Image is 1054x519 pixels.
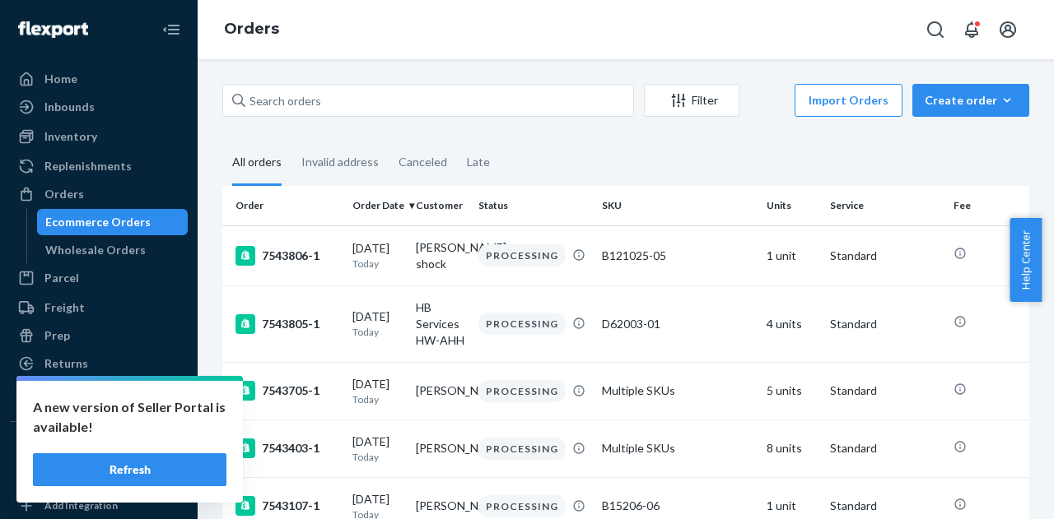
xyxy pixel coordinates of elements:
a: Add Integration [10,496,188,516]
button: Refresh [33,453,226,486]
div: [DATE] [352,308,403,339]
button: Help Center [1010,218,1042,302]
td: 8 units [760,419,823,477]
button: Filter [644,84,739,117]
div: Late [467,141,490,183]
a: Ecommerce Orders [37,209,189,235]
td: HB Services HW-AHH [409,285,473,362]
a: Wholesale Orders [37,237,189,263]
div: 7543805-1 [236,314,339,334]
div: B121025-05 [602,248,753,264]
div: Home [44,71,77,87]
div: PROCESSING [478,495,566,517]
div: 7543403-1 [236,438,339,458]
div: PROCESSING [478,244,566,266]
div: Replenishments [44,158,132,174]
th: Service [823,186,947,225]
div: Filter [645,92,739,109]
div: PROCESSING [478,438,566,460]
div: Inventory [44,128,97,145]
th: Units [760,186,823,225]
button: Open account menu [991,13,1024,46]
p: Standard [830,440,940,456]
div: [DATE] [352,433,403,464]
div: Canceled [399,141,447,183]
th: Fee [947,186,1046,225]
td: 1 unit [760,225,823,285]
button: Open notifications [955,13,988,46]
th: Order [222,186,346,225]
th: Status [472,186,595,225]
div: PROCESSING [478,313,566,335]
div: [DATE] [352,376,403,406]
div: Customer [416,198,466,212]
th: Order Date [346,186,409,225]
a: Parcel [10,265,188,291]
div: 7543806-1 [236,246,339,266]
p: Today [352,450,403,464]
div: Add Integration [44,498,118,512]
div: Create order [925,92,1017,109]
p: Today [352,257,403,271]
div: Invalid address [301,141,379,183]
div: Wholesale Orders [45,242,146,258]
input: Search orders [222,84,634,117]
p: Today [352,325,403,339]
div: Ecommerce Orders [45,214,151,230]
td: [PERSON_NAME] [409,419,473,477]
th: SKU [595,186,760,225]
a: Orders [224,20,279,38]
p: Standard [830,316,940,332]
div: All orders [232,141,282,186]
a: Reporting [10,380,188,406]
p: A new version of Seller Portal is available! [33,397,226,437]
a: Replenishments [10,153,188,179]
p: Standard [830,248,940,264]
td: Multiple SKUs [595,362,760,419]
a: Home [10,66,188,92]
a: Shopify [10,463,188,489]
button: Close Navigation [155,13,188,46]
div: B15206-06 [602,498,753,514]
td: [PERSON_NAME] [409,362,473,419]
button: Open Search Box [919,13,952,46]
div: D62003-01 [602,316,753,332]
p: Today [352,392,403,406]
button: Create order [912,84,1029,117]
div: Inbounds [44,99,95,115]
div: Parcel [44,270,79,286]
div: Prep [44,327,70,344]
a: Freight [10,294,188,321]
div: Freight [44,299,85,316]
td: [PERSON_NAME] shock [409,225,473,285]
a: Orders [10,181,188,207]
td: Multiple SKUs [595,419,760,477]
div: 7543705-1 [236,381,339,401]
a: Prep [10,322,188,349]
a: Inventory [10,123,188,150]
div: Returns [44,355,88,372]
div: 7543107-1 [236,496,339,516]
a: Returns [10,350,188,377]
ol: breadcrumbs [211,6,292,53]
div: PROCESSING [478,380,566,402]
button: Import Orders [795,84,902,117]
td: 4 units [760,285,823,362]
a: Inbounds [10,94,188,120]
td: 5 units [760,362,823,419]
p: Standard [830,382,940,399]
img: Flexport logo [18,21,88,38]
div: Orders [44,186,84,202]
p: Standard [830,498,940,514]
div: [DATE] [352,240,403,271]
button: Integrations [10,435,188,461]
